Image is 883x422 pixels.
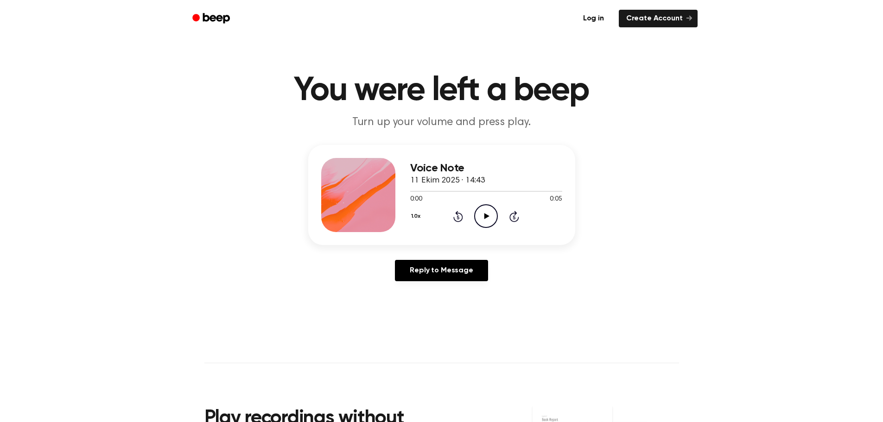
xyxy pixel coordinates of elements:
a: Reply to Message [395,260,488,281]
a: Create Account [619,10,698,27]
h1: You were left a beep [204,74,679,107]
a: Beep [186,10,238,28]
span: 11 Ekim 2025 · 14:43 [410,176,485,185]
span: 0:05 [550,195,562,204]
button: 1.0x [410,208,424,224]
h3: Voice Note [410,162,562,175]
a: Log in [574,8,613,29]
span: 0:00 [410,195,422,204]
p: Turn up your volume and press play. [264,115,620,130]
